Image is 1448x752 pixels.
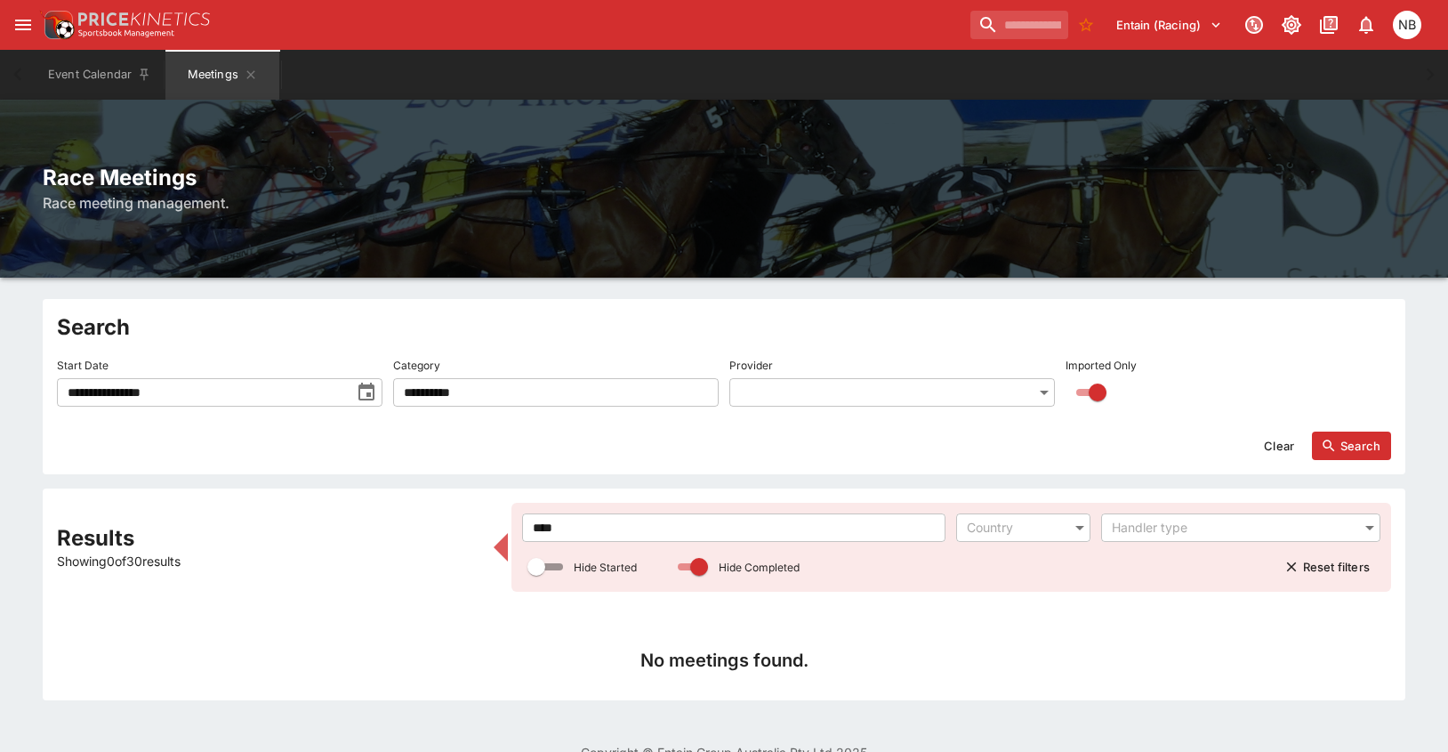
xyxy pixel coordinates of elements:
button: Documentation [1313,9,1345,41]
button: Connected to PK [1238,9,1270,41]
p: Start Date [57,358,109,373]
button: open drawer [7,9,39,41]
h2: Results [57,524,483,552]
div: Country [967,519,1062,537]
img: PriceKinetics [78,12,210,26]
button: Reset filters [1275,553,1380,581]
p: Provider [729,358,773,373]
button: Clear [1253,432,1305,460]
h4: No meetings found. [71,649,1377,672]
h6: Race meeting management. [43,192,1405,214]
button: Nicole Brown [1388,5,1427,44]
p: Showing 0 of 30 results [57,552,483,570]
h2: Search [57,313,1391,341]
div: Handler type [1112,519,1352,537]
p: Hide Completed [719,560,800,575]
button: Meetings [165,50,279,100]
button: Search [1312,432,1391,460]
img: Sportsbook Management [78,29,174,37]
button: Notifications [1350,9,1382,41]
button: Toggle light/dark mode [1275,9,1307,41]
h2: Race Meetings [43,164,1405,191]
button: Select Tenant [1106,11,1233,39]
div: Nicole Brown [1393,11,1421,39]
p: Imported Only [1066,358,1137,373]
input: search [970,11,1068,39]
button: Event Calendar [37,50,162,100]
img: PriceKinetics Logo [39,7,75,43]
p: Hide Started [574,560,637,575]
button: toggle date time picker [350,376,382,408]
p: Category [393,358,440,373]
button: No Bookmarks [1072,11,1100,39]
